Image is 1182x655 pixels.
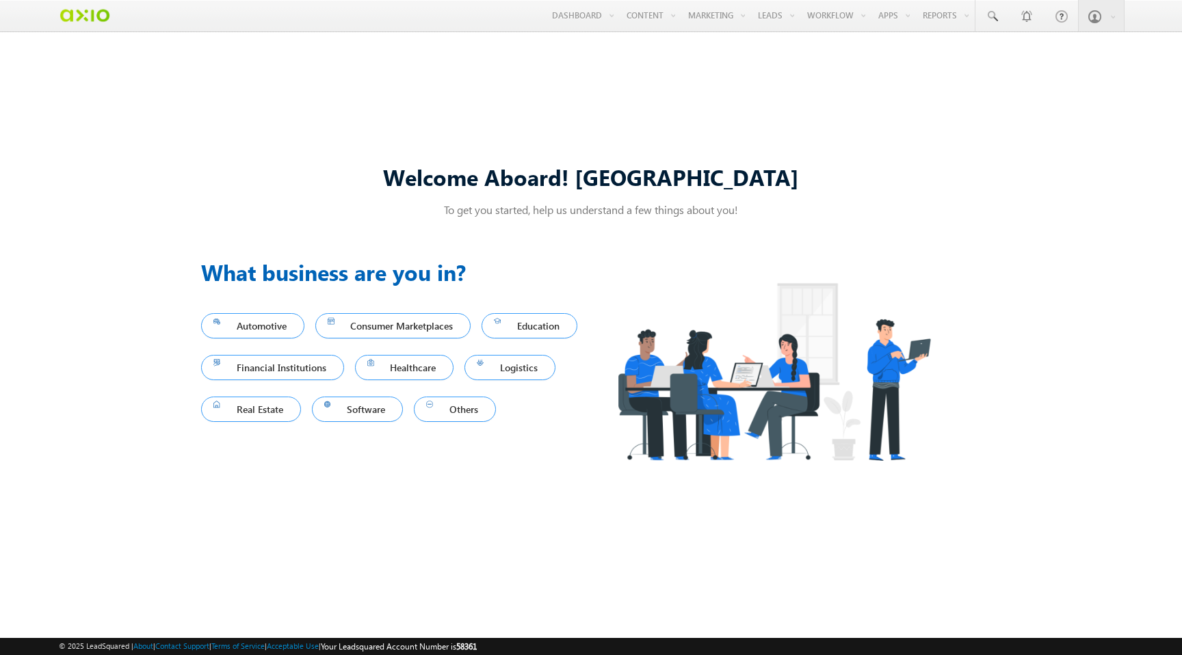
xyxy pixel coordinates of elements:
span: Real Estate [213,400,289,418]
span: Financial Institutions [213,358,332,377]
a: About [133,641,153,650]
span: Logistics [477,358,543,377]
div: Welcome Aboard! [GEOGRAPHIC_DATA] [201,162,981,191]
span: © 2025 LeadSquared | | | | | [59,640,477,653]
a: Acceptable Use [267,641,319,650]
span: Your Leadsquared Account Number is [321,641,477,652]
a: Terms of Service [211,641,265,650]
span: Automotive [213,317,292,335]
p: To get you started, help us understand a few things about you! [201,202,981,217]
img: Custom Logo [59,3,110,27]
span: 58361 [456,641,477,652]
span: Others [426,400,484,418]
a: Contact Support [155,641,209,650]
img: Industry.png [591,256,956,487]
span: Consumer Marketplaces [328,317,459,335]
span: Healthcare [367,358,442,377]
span: Software [324,400,391,418]
h3: What business are you in? [201,256,591,289]
span: Education [494,317,565,335]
